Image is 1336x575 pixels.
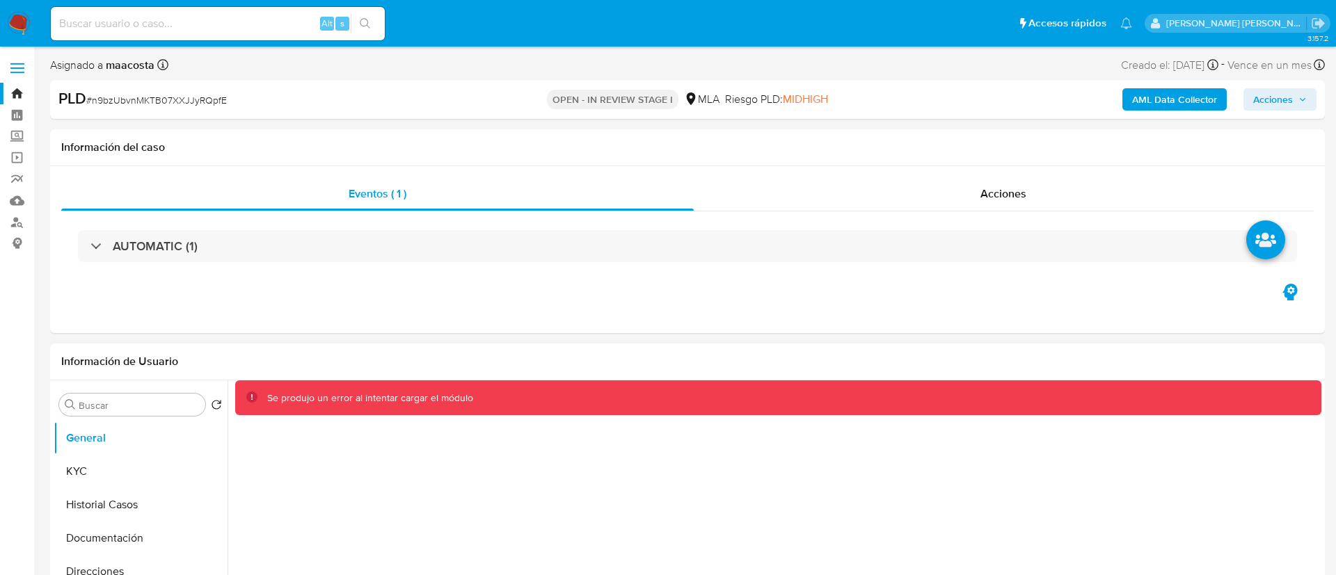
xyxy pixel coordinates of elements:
span: Acciones [1253,88,1293,111]
span: Accesos rápidos [1028,16,1106,31]
button: KYC [54,455,228,488]
p: maria.acosta@mercadolibre.com [1166,17,1307,30]
a: Notificaciones [1120,17,1132,29]
input: Buscar usuario o caso... [51,15,385,33]
button: Documentación [54,521,228,555]
b: PLD [58,87,86,109]
h1: Información del caso [61,140,1314,154]
h3: AUTOMATIC (1) [113,238,198,254]
b: maacosta [103,57,154,73]
span: s [340,17,344,30]
div: Creado el: [DATE] [1121,56,1218,74]
div: MLA [684,92,719,107]
div: AUTOMATIC (1) [78,230,1297,262]
b: AML Data Collector [1132,88,1217,111]
span: Vence en un mes [1227,58,1312,73]
button: Volver al orden por defecto [211,399,222,414]
span: Alt [321,17,333,30]
button: AML Data Collector [1122,88,1227,111]
button: Acciones [1243,88,1317,111]
input: Buscar [79,399,200,412]
h1: Información de Usuario [61,355,178,369]
span: Asignado a [50,58,154,73]
span: Riesgo PLD: [725,92,828,107]
button: Historial Casos [54,488,228,521]
button: search-icon [351,14,379,33]
span: Eventos ( 1 ) [349,186,406,202]
div: Se produjo un error al intentar cargar el módulo [267,391,473,405]
p: OPEN - IN REVIEW STAGE I [547,90,678,109]
span: # n9bzUbvnMKTB07XXJJyRQpfE [86,93,227,107]
button: General [54,421,228,455]
a: Salir [1311,16,1326,31]
span: - [1221,56,1225,74]
span: MIDHIGH [783,91,828,107]
span: Acciones [980,186,1026,202]
button: Buscar [65,399,76,410]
